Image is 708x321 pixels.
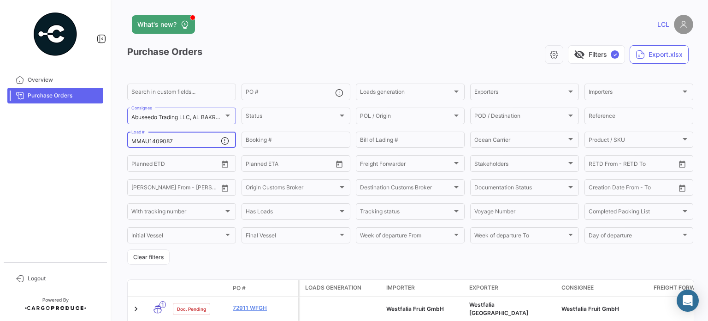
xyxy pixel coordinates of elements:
button: Open calendar [218,181,232,195]
button: visibility_offFilters✓ [568,45,625,64]
span: With tracking number [131,210,224,216]
span: Origin Customs Broker [246,186,338,192]
input: From [131,186,144,192]
input: To [265,162,307,168]
span: Westfalia Fruit GmbH [386,305,444,312]
span: Documentation Status [474,186,566,192]
img: powered-by.png [32,11,78,57]
div: Abrir Intercom Messenger [677,290,699,312]
a: Expand/Collapse Row [131,304,141,314]
input: From [131,162,144,168]
span: Final Vessel [246,234,338,240]
span: Doc. Pending [177,305,206,313]
span: visibility_off [574,49,585,60]
a: Purchase Orders [7,88,103,103]
datatable-header-cell: Transport mode [146,285,169,292]
span: Week of departure To [474,234,566,240]
input: From [246,162,259,168]
datatable-header-cell: Loads generation [300,280,383,297]
span: Exporters [474,90,566,97]
span: Ocean Carrier [474,138,566,145]
datatable-header-cell: Consignee [558,280,650,297]
a: 72911 WFGH [233,304,295,312]
span: Loads generation [305,284,361,292]
datatable-header-cell: Importer [383,280,466,297]
button: Open calendar [675,157,689,171]
span: POD / Destination [474,114,566,121]
datatable-header-cell: Doc. Status [169,285,229,292]
span: Logout [28,274,100,283]
span: What's new? [137,20,177,29]
span: 1 [159,301,166,308]
img: placeholder-user.png [674,15,693,34]
span: Loads generation [360,90,452,97]
button: What's new? [132,15,195,34]
span: Completed Packing List [589,210,681,216]
a: Overview [7,72,103,88]
span: Status [246,114,338,121]
span: Freight Forwarder [360,162,452,168]
span: Destination Customs Broker [360,186,452,192]
span: POL / Origin [360,114,452,121]
button: Open calendar [675,181,689,195]
span: Westfalia Fruit GmbH [561,305,619,312]
button: Open calendar [218,157,232,171]
span: Westfalia South Africa [469,301,529,316]
span: Importers [589,90,681,97]
span: Stakeholders [474,162,566,168]
input: To [151,186,192,192]
input: From [589,186,602,192]
span: Week of departure From [360,234,452,240]
button: Clear filters [127,249,170,265]
span: Purchase Orders [28,91,100,100]
span: Exporter [469,284,498,292]
span: ✓ [611,50,619,59]
span: Overview [28,76,100,84]
span: Has Loads [246,210,338,216]
span: Initial Vessel [131,234,224,240]
span: Tracking status [360,210,452,216]
span: Day of departure [589,234,681,240]
span: Consignee [561,284,594,292]
h3: Purchase Orders [127,45,210,59]
input: To [608,186,649,192]
span: LCL [657,20,669,29]
datatable-header-cell: PO # [229,280,298,296]
span: Importer [386,284,415,292]
datatable-header-cell: Exporter [466,280,558,297]
button: Export.xlsx [630,45,689,64]
span: Product / SKU [589,138,681,145]
input: From [589,162,602,168]
span: PO # [233,284,246,292]
button: Open calendar [332,157,346,171]
input: To [608,162,649,168]
input: To [151,162,192,168]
